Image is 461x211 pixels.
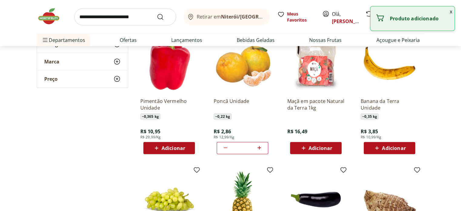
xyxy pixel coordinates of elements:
[143,142,195,154] button: Adicionar
[332,10,359,25] span: Olá,
[361,114,379,120] span: ~ 0,35 kg
[214,35,271,93] img: Poncã Unidade
[361,98,418,111] a: Banana da Terra Unidade
[214,114,232,120] span: ~ 0,22 kg
[361,128,378,135] span: R$ 3,85
[140,135,161,140] span: R$ 29,99/Kg
[120,36,137,44] a: Ofertas
[214,128,231,135] span: R$ 2,86
[390,15,450,22] p: Produto adicionado
[290,142,342,154] button: Adicionar
[42,33,85,47] span: Departamentos
[157,13,171,21] button: Submit Search
[37,70,128,87] button: Preço
[162,146,185,151] span: Adicionar
[287,35,345,93] img: Maçã em pacote Natural da Terra 1kg
[376,36,419,44] a: Açougue e Peixaria
[309,36,342,44] a: Nossas Frutas
[140,114,160,120] span: ~ 0,365 kg
[277,11,315,23] a: Meus Favoritos
[332,18,371,25] a: [PERSON_NAME]
[37,7,67,26] img: Hortifruti
[361,135,381,140] span: R$ 10,99/Kg
[140,128,160,135] span: R$ 10,95
[171,36,202,44] a: Lançamentos
[37,53,128,70] button: Marca
[287,128,307,135] span: R$ 16,49
[183,9,270,26] button: Retirar emNiterói/[GEOGRAPHIC_DATA]
[42,33,49,47] button: Menu
[361,35,418,93] img: Banana da Terra Unidade
[287,11,315,23] span: Meus Favoritos
[382,146,406,151] span: Adicionar
[364,142,415,154] button: Adicionar
[74,9,176,26] input: search
[140,35,198,93] img: Pimentão Vermelho Unidade
[197,14,264,19] span: Retirar em
[44,76,58,82] span: Preço
[140,98,198,111] a: Pimentão Vermelho Unidade
[447,6,455,17] button: Fechar notificação
[214,135,234,140] span: R$ 12,99/Kg
[44,59,59,65] span: Marca
[214,98,271,111] a: Poncã Unidade
[221,13,290,20] b: Niterói/[GEOGRAPHIC_DATA]
[237,36,275,44] a: Bebidas Geladas
[309,146,332,151] span: Adicionar
[287,98,345,111] a: Maçã em pacote Natural da Terra 1kg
